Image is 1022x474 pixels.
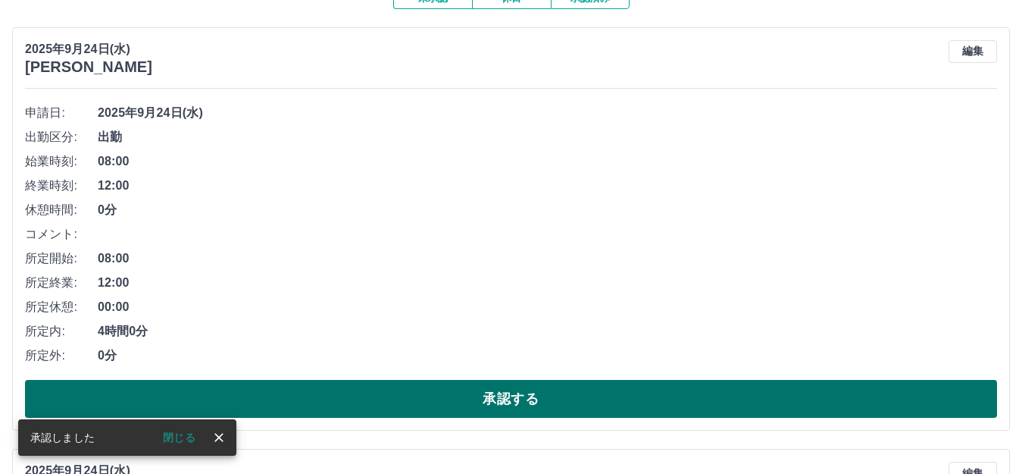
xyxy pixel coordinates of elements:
[208,426,230,449] button: close
[98,274,997,292] span: 12:00
[25,347,98,365] span: 所定外:
[98,250,997,268] span: 08:00
[25,298,98,316] span: 所定休憩:
[25,40,152,58] p: 2025年9月24日(水)
[25,201,98,219] span: 休憩時間:
[98,347,997,365] span: 0分
[98,177,997,195] span: 12:00
[25,58,152,76] h3: [PERSON_NAME]
[25,152,98,171] span: 始業時刻:
[25,274,98,292] span: 所定終業:
[25,225,98,243] span: コメント:
[30,424,95,451] div: 承認しました
[98,104,997,122] span: 2025年9月24日(水)
[98,298,997,316] span: 00:00
[151,426,208,449] button: 閉じる
[25,380,997,418] button: 承認する
[25,128,98,146] span: 出勤区分:
[98,152,997,171] span: 08:00
[25,104,98,122] span: 申請日:
[98,322,997,341] span: 4時間0分
[98,201,997,219] span: 0分
[949,40,997,63] button: 編集
[98,128,997,146] span: 出勤
[25,177,98,195] span: 終業時刻:
[25,250,98,268] span: 所定開始:
[25,322,98,341] span: 所定内:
